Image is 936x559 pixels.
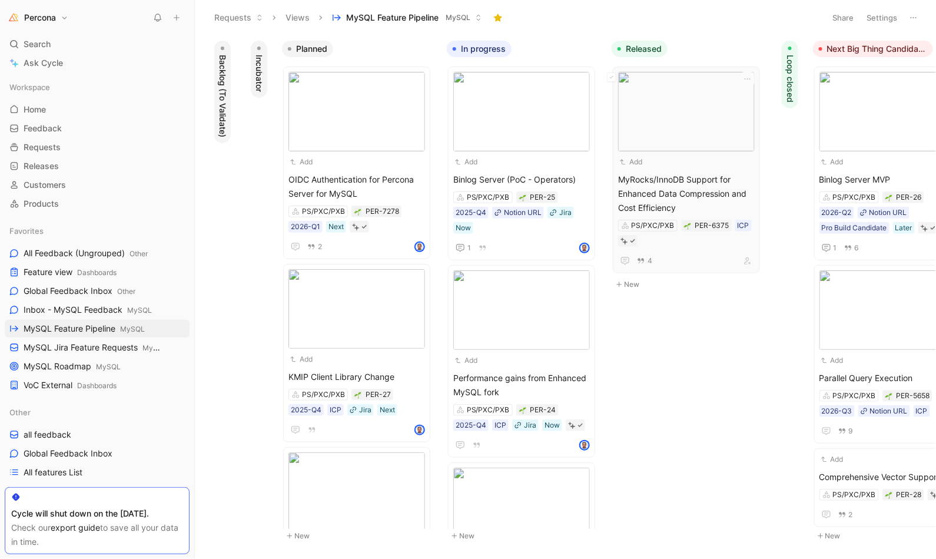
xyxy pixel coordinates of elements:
span: 2 [318,243,322,250]
img: 06bcc761-7073-4e11-8374-6e7649cbc8bb.png [453,468,590,547]
div: Notion URL [869,207,907,219]
span: Feedback [24,123,62,134]
div: In progressNew [442,35,607,549]
span: Next Big Thing Candidates [827,43,927,55]
a: All Products - Feature pipeline [5,482,190,500]
button: In progress [447,41,512,57]
span: Feature view [24,266,117,279]
img: avatar [416,243,424,251]
div: Next [380,404,395,416]
span: MySQL [446,12,470,24]
span: MySQL [142,343,167,352]
img: e6566fd7-9a04-4509-9cfd-528cf8b87519.png [288,452,425,532]
a: Global Feedback InboxOther [5,282,190,300]
img: avatar [580,441,589,449]
button: Add [819,355,845,366]
button: 🌱 [885,193,893,201]
span: MyRocks/InnoDB Support for Enhanced Data Compression and Cost Efficiency [618,173,755,215]
span: 4 [648,257,652,264]
span: Products [24,198,59,210]
button: Add [453,156,479,168]
div: Incubator [246,35,272,549]
img: 🌱 [354,209,361,216]
span: Search [24,37,51,51]
button: 9 [836,425,856,438]
div: PS/PXC/PXB [833,390,876,402]
div: PS/PXC/PXB [302,389,345,401]
span: All features List [24,467,82,478]
button: Released [612,41,668,57]
span: 9 [849,428,854,435]
a: MySQL Feature PipelineMySQL [5,320,190,338]
span: Ask Cycle [24,56,63,70]
span: 2 [849,511,853,518]
a: Products [5,195,190,213]
div: PER-26 [897,191,922,203]
img: avatar [580,244,589,252]
button: MySQL Feature PipelineMySQL [327,9,487,27]
a: AddKMIP Client Library ChangePS/PXC/PXB2025-Q4ICPJiraNextavatar [283,264,430,442]
div: Later [895,222,912,234]
img: Percona [8,12,19,24]
a: Customers [5,176,190,194]
button: 🌱 [885,392,893,400]
a: AddOIDC Authentication for Percona Server for MySQLPS/PXC/PXB2026-Q1Next2avatar [283,67,430,259]
span: OIDC Authentication for Percona Server for MySQL [288,173,425,201]
img: 724fecb2-56b5-47c8-8aa4-496b0a7c026f.png [618,72,755,151]
button: 2 [305,240,324,253]
div: PER-28 [897,489,922,501]
div: ICP [330,404,341,416]
span: Workspace [9,81,50,93]
span: Home [24,104,46,115]
div: 2025-Q4 [456,207,486,219]
button: New [612,277,767,292]
div: Notion URL [870,405,908,417]
div: Check our to save all your data in time. [11,521,183,549]
a: Feature viewDashboards [5,263,190,281]
img: a1d538fb-01e1-4560-aa1d-a5d0c384245f.webp [288,269,425,349]
div: PER-27 [366,389,391,401]
button: 🌱 [519,406,527,414]
div: Now [456,222,471,234]
span: MySQL [96,362,121,371]
button: New [447,529,602,543]
a: Global Feedback Inbox [5,445,190,462]
img: ae78dd2b-6624-4971-9b0f-63e89102a08e.png [453,270,590,350]
div: 2026-Q3 [822,405,852,417]
span: MySQL Jira Feature Requests [24,342,160,354]
span: Performance gains from Enhanced MySQL fork [453,371,590,399]
button: New [282,529,437,543]
span: MySQL Feature Pipeline [24,323,145,335]
span: Requests [24,141,61,153]
div: 2025-Q4 [456,419,486,431]
button: 4 [635,254,655,267]
div: PS/PXC/PXB [302,206,345,217]
a: All Feedback (Ungrouped)Other [5,244,190,262]
div: Backlog (To Validate) [210,35,235,549]
a: export guide [51,522,100,532]
div: 2026-Q1 [291,221,320,233]
span: Incubator [253,55,265,92]
button: 🌱 [683,221,692,230]
img: 03ebdc09-7571-4581-822a-4655c737cd5f.webp [453,72,590,151]
button: Add [819,454,845,465]
span: Inbox - MySQL Feedback [24,304,152,316]
a: AddMyRocks/InnoDB Support for Enhanced Data Compression and Cost EfficiencyPS/PXC/PXBICP4 [613,67,760,273]
button: 6 [842,242,862,254]
span: Binlog Server (PoC - Operators) [453,173,590,187]
img: 🌱 [885,492,892,499]
div: Favorites [5,222,190,240]
div: Other [5,403,190,421]
span: Backlog (To Validate) [217,55,228,137]
span: Other [9,406,31,418]
button: Add [819,156,845,168]
div: Jira [359,404,371,416]
span: Global Feedback Inbox [24,448,112,459]
div: Jira [524,419,536,431]
span: MySQL [127,306,152,315]
div: 🌱 [519,193,527,201]
div: 🌱 [354,391,362,399]
a: Ask Cycle [5,54,190,72]
span: Dashboards [77,268,117,277]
